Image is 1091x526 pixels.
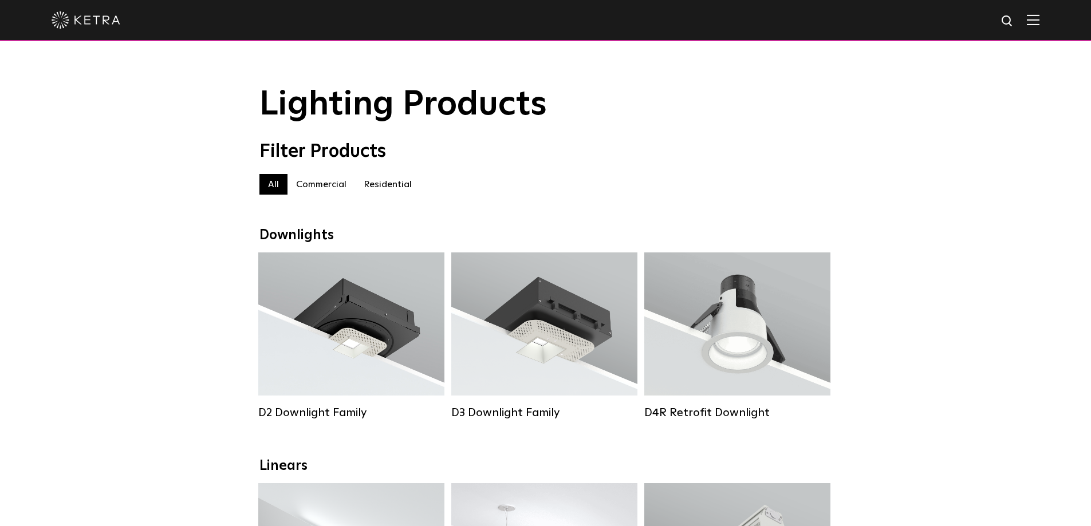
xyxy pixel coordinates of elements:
img: ketra-logo-2019-white [52,11,120,29]
div: Filter Products [259,141,832,163]
img: Hamburger%20Nav.svg [1027,14,1039,25]
div: Linears [259,458,832,474]
label: Commercial [287,174,355,195]
div: D2 Downlight Family [258,406,444,420]
span: Lighting Products [259,88,547,122]
div: Downlights [259,227,832,244]
div: D4R Retrofit Downlight [644,406,830,420]
div: D3 Downlight Family [451,406,637,420]
a: D4R Retrofit Downlight Lumen Output:800Colors:White / BlackBeam Angles:15° / 25° / 40° / 60°Watta... [644,252,830,420]
label: All [259,174,287,195]
label: Residential [355,174,420,195]
a: D3 Downlight Family Lumen Output:700 / 900 / 1100Colors:White / Black / Silver / Bronze / Paintab... [451,252,637,420]
img: search icon [1001,14,1015,29]
a: D2 Downlight Family Lumen Output:1200Colors:White / Black / Gloss Black / Silver / Bronze / Silve... [258,252,444,420]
